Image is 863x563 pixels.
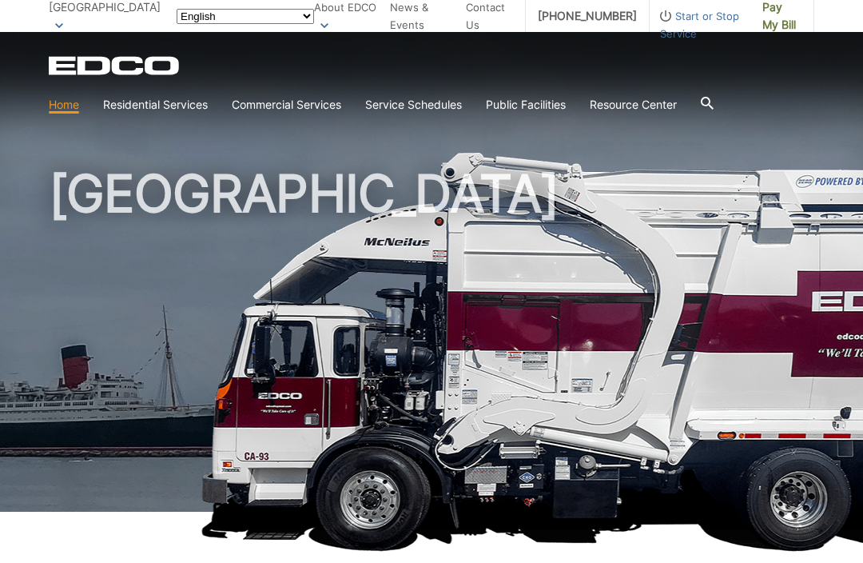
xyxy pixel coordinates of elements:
a: Home [49,96,79,114]
a: EDCD logo. Return to the homepage. [49,56,181,75]
a: Public Facilities [486,96,566,114]
a: Commercial Services [232,96,341,114]
a: Resource Center [590,96,677,114]
select: Select a language [177,9,314,24]
a: Residential Services [103,96,208,114]
h1: [GEOGRAPHIC_DATA] [49,168,814,519]
a: Service Schedules [365,96,462,114]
